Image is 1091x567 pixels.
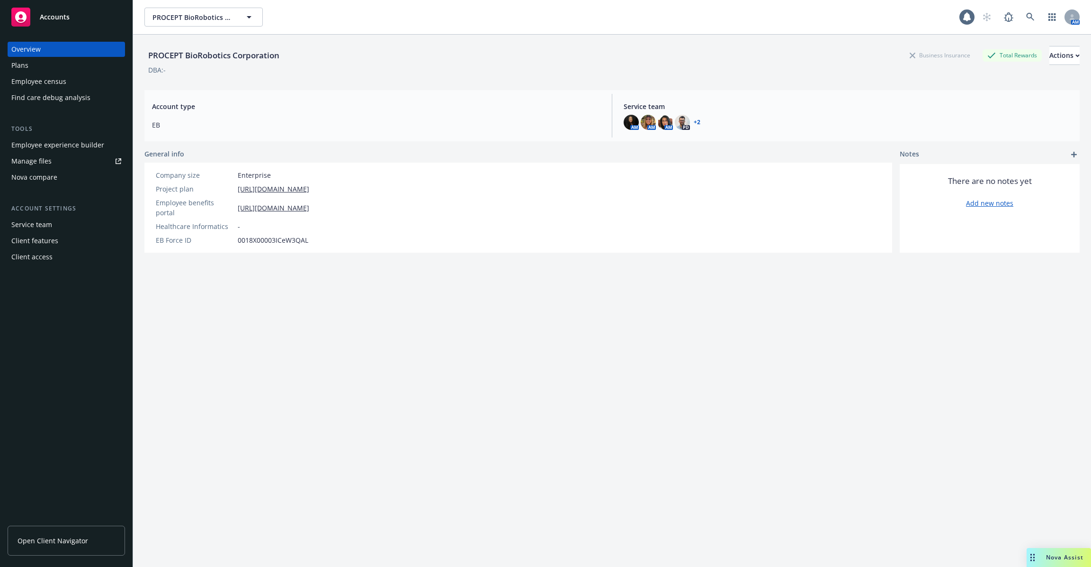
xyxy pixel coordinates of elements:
[8,58,125,73] a: Plans
[1068,149,1080,160] a: add
[156,184,234,194] div: Project plan
[966,198,1013,208] a: Add new notes
[8,74,125,89] a: Employee census
[11,217,52,232] div: Service team
[11,137,104,153] div: Employee experience builder
[11,90,90,105] div: Find care debug analysis
[8,90,125,105] a: Find care debug analysis
[152,12,234,22] span: PROCEPT BioRobotics Corporation
[156,170,234,180] div: Company size
[144,149,184,159] span: General info
[8,154,125,169] a: Manage files
[156,221,234,231] div: Healthcare Informatics
[694,119,700,125] a: +2
[11,58,28,73] div: Plans
[999,8,1018,27] a: Report a Bug
[238,235,308,245] span: 0018X00003ICeW3QAL
[156,235,234,245] div: EB Force ID
[11,42,41,57] div: Overview
[144,49,283,62] div: PROCEPT BioRobotics Corporation
[675,115,690,130] img: photo
[8,4,125,30] a: Accounts
[1049,46,1080,65] button: Actions
[8,170,125,185] a: Nova compare
[238,203,309,213] a: [URL][DOMAIN_NAME]
[641,115,656,130] img: photo
[8,137,125,153] a: Employee experience builder
[11,74,66,89] div: Employee census
[983,49,1042,61] div: Total Rewards
[11,154,52,169] div: Manage files
[1021,8,1040,27] a: Search
[238,221,240,231] span: -
[238,170,271,180] span: Enterprise
[11,170,57,185] div: Nova compare
[1027,548,1038,567] div: Drag to move
[8,249,125,265] a: Client access
[948,175,1032,187] span: There are no notes yet
[40,13,70,21] span: Accounts
[148,65,166,75] div: DBA: -
[238,184,309,194] a: [URL][DOMAIN_NAME]
[624,115,639,130] img: photo
[1043,8,1062,27] a: Switch app
[11,249,53,265] div: Client access
[8,233,125,248] a: Client features
[156,198,234,218] div: Employee benefits portal
[1046,553,1083,561] span: Nova Assist
[977,8,996,27] a: Start snowing
[624,101,1072,111] span: Service team
[900,149,919,160] span: Notes
[18,536,88,546] span: Open Client Navigator
[152,120,600,130] span: EB
[8,42,125,57] a: Overview
[152,101,600,111] span: Account type
[905,49,975,61] div: Business Insurance
[658,115,673,130] img: photo
[1049,46,1080,64] div: Actions
[11,233,58,248] div: Client features
[8,124,125,134] div: Tools
[8,204,125,213] div: Account settings
[8,217,125,232] a: Service team
[144,8,263,27] button: PROCEPT BioRobotics Corporation
[1027,548,1091,567] button: Nova Assist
